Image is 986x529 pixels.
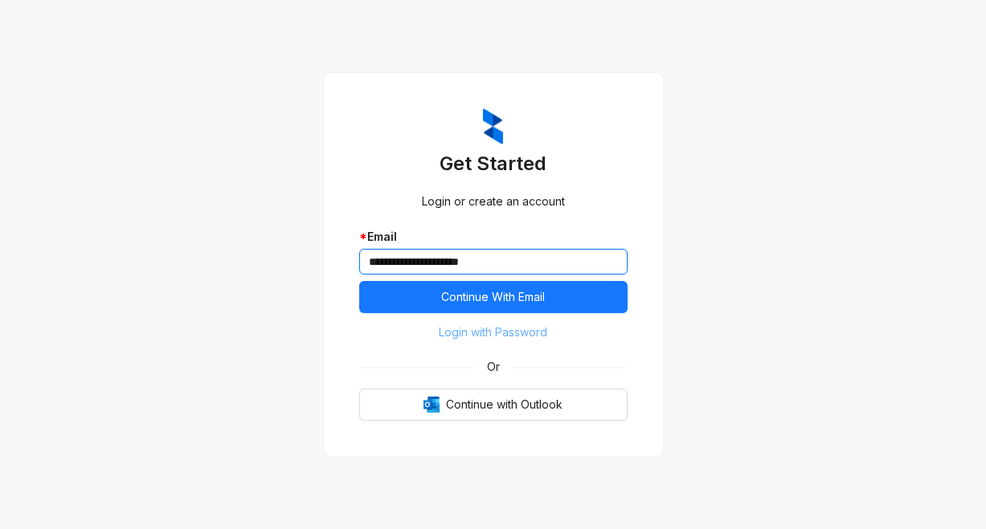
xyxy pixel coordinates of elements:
span: Login with Password [439,324,547,341]
div: Email [359,228,628,246]
button: Continue With Email [359,281,628,313]
button: Login with Password [359,319,628,345]
span: Continue with Outlook [446,396,563,413]
img: Outlook [423,397,440,413]
button: OutlookContinue with Outlook [359,389,628,421]
span: Or [476,358,511,376]
span: Continue With Email [441,288,545,306]
h3: Get Started [359,151,628,177]
div: Login or create an account [359,193,628,210]
img: ZumaIcon [483,108,503,145]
